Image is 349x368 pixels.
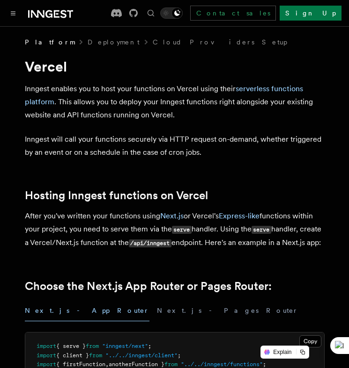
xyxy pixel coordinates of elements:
[25,189,208,202] a: Hosting Inngest functions on Vercel
[178,352,181,359] span: ;
[160,211,184,220] a: Next.js
[148,343,151,349] span: ;
[160,7,183,19] button: Toggle dark mode
[37,352,56,359] span: import
[299,335,321,347] button: Copy
[25,280,272,293] a: Choose the Next.js App Router or Pages Router:
[25,37,74,47] span: Platform
[56,352,89,359] span: { client }
[25,58,325,75] h1: Vercel
[37,361,56,368] span: import
[129,239,171,247] code: /api/inngest
[181,361,263,368] span: "../../inngest/functions"
[263,361,266,368] span: ;
[86,343,99,349] span: from
[102,343,148,349] span: "inngest/next"
[172,226,192,234] code: serve
[252,226,271,234] code: serve
[280,6,342,21] a: Sign Up
[190,6,276,21] a: Contact sales
[89,352,102,359] span: from
[7,7,19,19] button: Toggle navigation
[219,211,260,220] a: Express-like
[145,7,156,19] button: Find something...
[157,300,298,321] button: Next.js - Pages Router
[109,361,164,368] span: anotherFunction }
[25,300,149,321] button: Next.js - App Router
[37,343,56,349] span: import
[105,352,178,359] span: "../../inngest/client"
[56,361,105,368] span: { firstFunction
[153,37,287,47] a: Cloud Providers Setup
[25,209,325,250] p: After you've written your functions using or Vercel's functions within your project, you need to ...
[25,133,325,159] p: Inngest will call your functions securely via HTTP request on-demand, whether triggered by an eve...
[56,343,86,349] span: { serve }
[88,37,140,47] a: Deployment
[105,361,109,368] span: ,
[25,82,325,122] p: Inngest enables you to host your functions on Vercel using their . This allows you to deploy your...
[164,361,178,368] span: from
